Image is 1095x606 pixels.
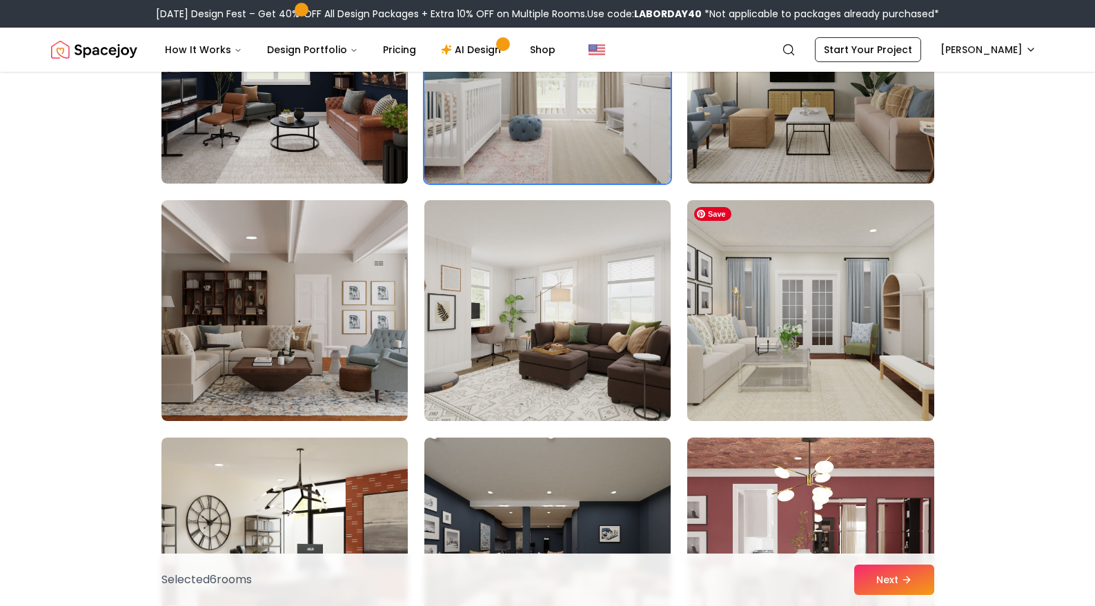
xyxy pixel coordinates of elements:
[424,200,671,421] img: Room room-50
[156,7,939,21] div: [DATE] Design Fest – Get 40% OFF All Design Packages + Extra 10% OFF on Multiple Rooms.
[51,36,137,63] img: Spacejoy Logo
[154,36,566,63] nav: Main
[430,36,516,63] a: AI Design
[154,36,253,63] button: How It Works
[587,7,702,21] span: Use code:
[161,200,408,421] img: Room room-49
[932,37,1045,62] button: [PERSON_NAME]
[815,37,921,62] a: Start Your Project
[589,41,605,58] img: United States
[681,195,940,427] img: Room room-51
[519,36,566,63] a: Shop
[51,36,137,63] a: Spacejoy
[634,7,702,21] b: LABORDAY40
[702,7,939,21] span: *Not applicable to packages already purchased*
[694,207,731,221] span: Save
[51,28,1045,72] nav: Global
[854,565,934,595] button: Next
[256,36,369,63] button: Design Portfolio
[372,36,427,63] a: Pricing
[161,571,252,588] p: Selected 6 room s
